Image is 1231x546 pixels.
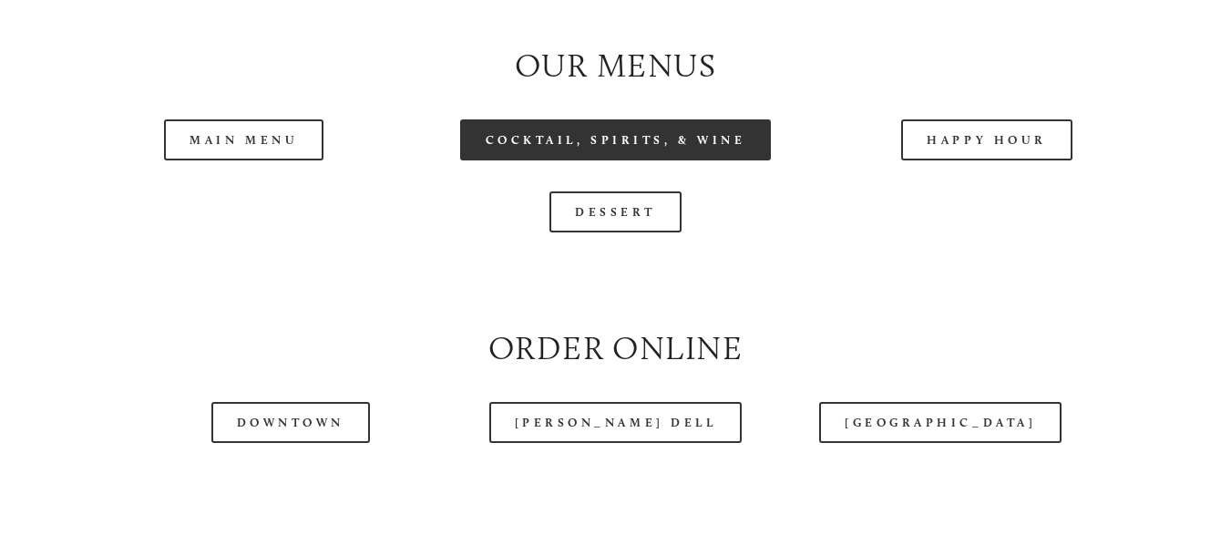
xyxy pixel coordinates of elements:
[901,119,1072,160] a: Happy Hour
[549,191,682,232] a: Dessert
[74,325,1157,371] h2: Order Online
[489,402,743,443] a: [PERSON_NAME] Dell
[211,402,370,443] a: Downtown
[164,119,323,160] a: Main Menu
[819,402,1062,443] a: [GEOGRAPHIC_DATA]
[460,119,772,160] a: Cocktail, Spirits, & Wine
